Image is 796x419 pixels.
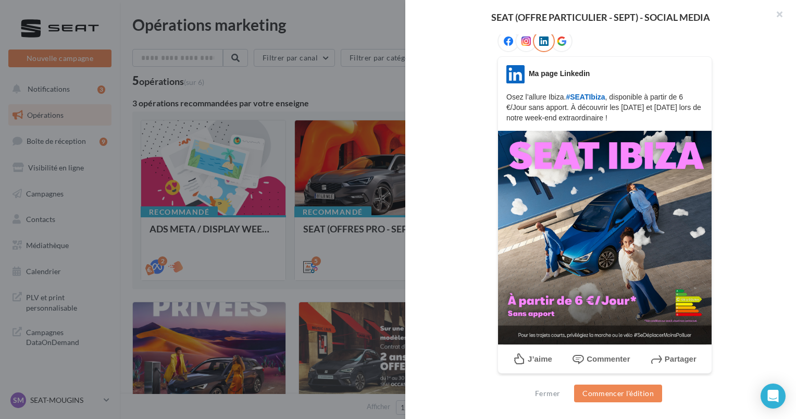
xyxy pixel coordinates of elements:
[566,93,605,101] span: #SEATIbiza
[587,354,630,363] span: Commenter
[529,68,590,79] div: Ma page Linkedin
[506,92,703,123] p: Osez l’allure Ibiza. , disponible à partir de 6 €/Jour sans apport. À découvrir les [DATE] et [DA...
[665,354,696,363] span: Partager
[528,354,552,363] span: J’aime
[761,384,786,409] div: Open Intercom Messenger
[574,385,662,402] button: Commencer l'édition
[497,374,712,387] div: La prévisualisation est non-contractuelle
[422,13,779,22] div: SEAT (OFFRE PARTICULIER - SEPT) - SOCIAL MEDIA
[498,131,712,344] img: 1_IBIZA_loyer_1x1.jpg
[531,387,564,400] button: Fermer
